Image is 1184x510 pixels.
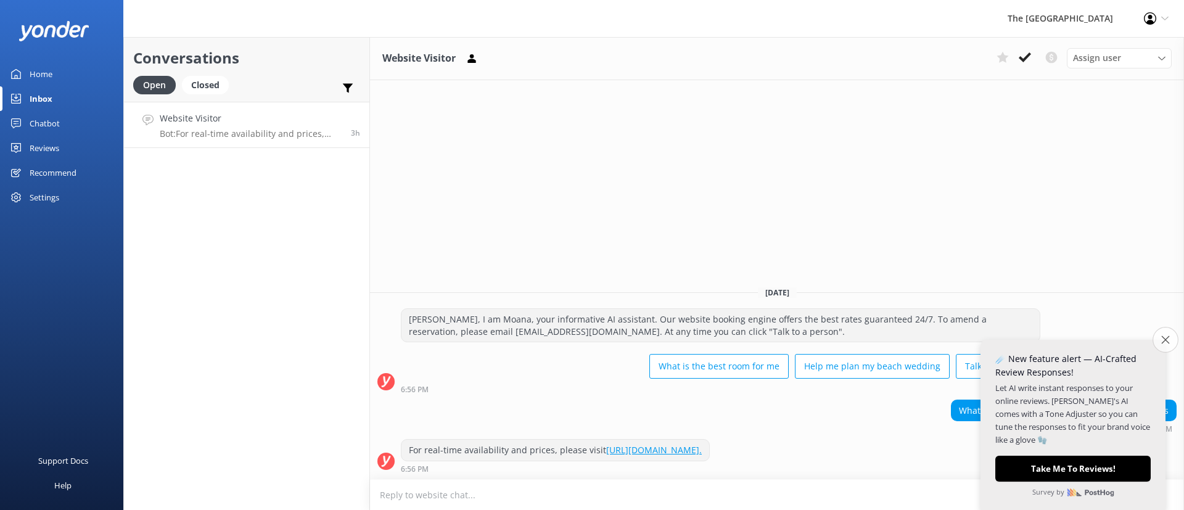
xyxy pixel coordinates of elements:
div: What is your cheapest room available for my dates [952,400,1176,421]
h3: Website Visitor [382,51,456,67]
div: [PERSON_NAME], I am Moana, your informative AI assistant. Our website booking engine offers the b... [401,309,1040,342]
h2: Conversations [133,46,360,70]
button: Help me plan my beach wedding [795,354,950,379]
a: [URL][DOMAIN_NAME]. [606,444,702,456]
a: Open [133,78,182,91]
span: Assign user [1073,51,1121,65]
div: Support Docs [38,448,88,473]
div: Sep 24 2025 06:56pm (UTC -10:00) Pacific/Honolulu [401,464,710,473]
div: For real-time availability and prices, please visit [401,440,709,461]
div: Assign User [1067,48,1172,68]
strong: 6:56 PM [401,386,429,393]
a: Website VisitorBot:For real-time availability and prices, please visit [URL][DOMAIN_NAME].3h [124,102,369,148]
div: Help [54,473,72,498]
div: Chatbot [30,111,60,136]
span: [DATE] [758,287,797,298]
button: Talk to a person [956,354,1040,379]
img: yonder-white-logo.png [18,21,89,41]
strong: 6:56 PM [401,466,429,473]
p: Bot: For real-time availability and prices, please visit [URL][DOMAIN_NAME]. [160,128,342,139]
div: Sep 24 2025 06:56pm (UTC -10:00) Pacific/Honolulu [951,424,1177,433]
div: Settings [30,185,59,210]
div: Closed [182,76,229,94]
a: Closed [182,78,235,91]
div: Recommend [30,160,76,185]
div: Home [30,62,52,86]
div: Inbox [30,86,52,111]
div: Sep 24 2025 06:56pm (UTC -10:00) Pacific/Honolulu [401,385,1040,393]
div: Open [133,76,176,94]
span: Sep 24 2025 06:56pm (UTC -10:00) Pacific/Honolulu [351,128,360,138]
button: What is the best room for me [649,354,789,379]
h4: Website Visitor [160,112,342,125]
div: Reviews [30,136,59,160]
